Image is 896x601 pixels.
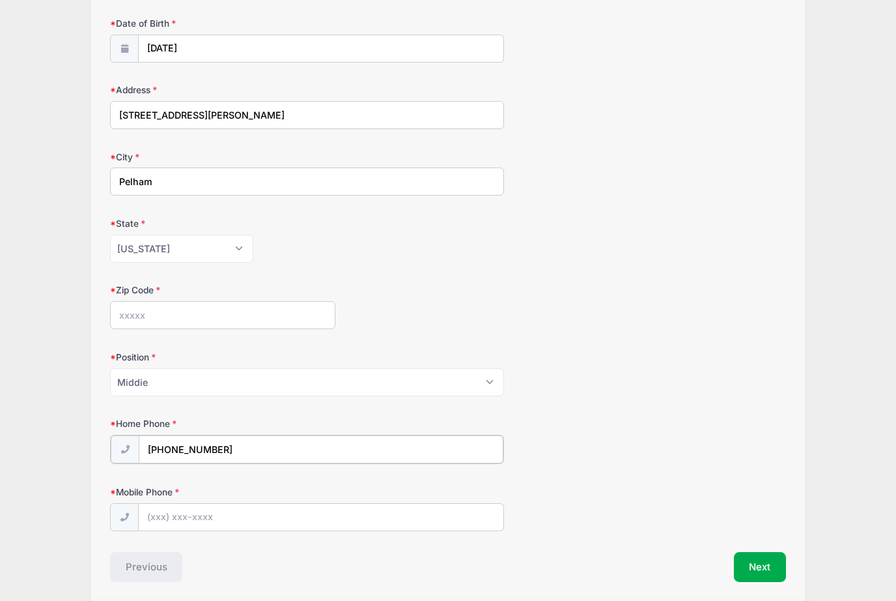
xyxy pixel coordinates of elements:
[110,486,335,499] label: Mobile Phone
[110,151,335,164] label: City
[110,351,335,364] label: Position
[110,417,335,430] label: Home Phone
[110,301,335,329] input: xxxxx
[110,217,335,230] label: State
[138,35,504,63] input: mm/dd/yyyy
[110,17,335,30] label: Date of Birth
[110,83,335,96] label: Address
[138,503,504,531] input: (xxx) xxx-xxxx
[110,284,335,297] label: Zip Code
[734,552,787,582] button: Next
[139,435,503,463] input: (xxx) xxx-xxxx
